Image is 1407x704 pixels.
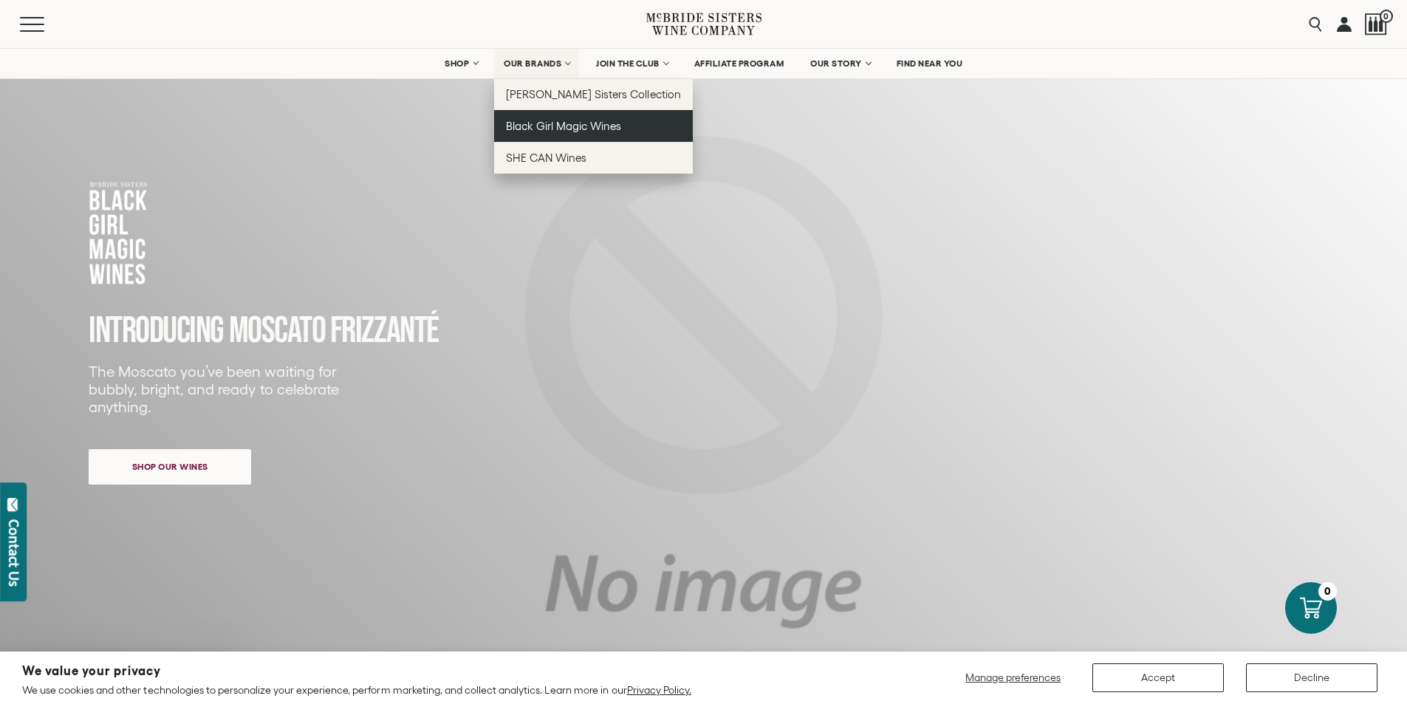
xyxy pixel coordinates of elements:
a: Shop our wines [89,449,251,485]
span: INTRODUCING [89,309,224,353]
button: Manage preferences [956,663,1070,692]
span: SHE CAN Wines [506,151,586,164]
span: 0 [1380,10,1393,23]
span: AFFILIATE PROGRAM [694,58,784,69]
span: SHOP [445,58,470,69]
span: OUR BRANDS [504,58,561,69]
a: OUR BRANDS [494,49,579,78]
span: JOIN THE CLUB [596,58,660,69]
span: MOSCATO [229,309,326,353]
span: FRIZZANTé [330,309,439,353]
span: Manage preferences [965,671,1061,683]
div: 0 [1318,582,1337,601]
div: Contact Us [7,519,21,587]
span: Shop our wines [106,452,234,481]
a: SHOP [435,49,487,78]
span: [PERSON_NAME] Sisters Collection [506,88,681,100]
a: JOIN THE CLUB [586,49,677,78]
span: OUR STORY [810,58,862,69]
button: Mobile Menu Trigger [20,17,73,32]
p: We use cookies and other technologies to personalize your experience, perform marketing, and coll... [22,683,691,697]
button: Accept [1092,663,1224,692]
span: FIND NEAR YOU [897,58,963,69]
span: Black Girl Magic Wines [506,120,621,132]
button: Decline [1246,663,1377,692]
a: FIND NEAR YOU [887,49,973,78]
a: SHE CAN Wines [494,142,693,174]
a: OUR STORY [801,49,880,78]
a: AFFILIATE PROGRAM [685,49,794,78]
p: The Moscato you’ve been waiting for bubbly, bright, and ready to celebrate anything. [89,363,349,416]
h2: We value your privacy [22,665,691,677]
a: Privacy Policy. [627,684,691,696]
a: [PERSON_NAME] Sisters Collection [494,78,693,110]
a: Black Girl Magic Wines [494,110,693,142]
